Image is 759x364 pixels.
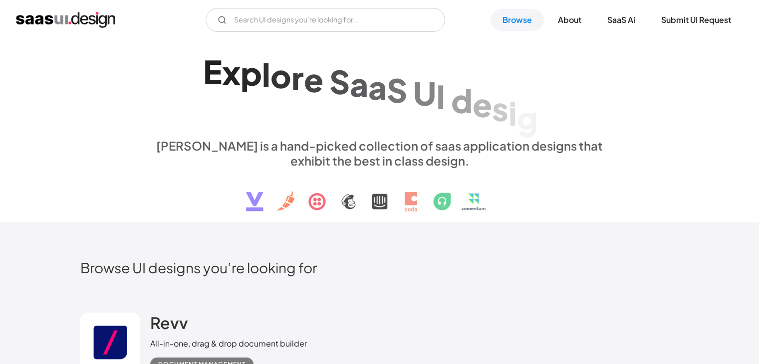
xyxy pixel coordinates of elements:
div: [PERSON_NAME] is a hand-picked collection of saas application designs that exhibit the best in cl... [150,138,609,168]
div: x [222,53,241,91]
div: e [473,85,492,124]
div: r [291,58,304,97]
a: Browse [491,9,544,31]
div: S [329,63,350,101]
div: p [241,54,262,92]
img: text, icon, saas logo [229,168,531,220]
div: d [451,81,473,120]
a: About [546,9,593,31]
a: home [16,12,115,28]
div: o [270,57,291,95]
div: l [262,55,270,94]
h2: Revv [150,313,188,333]
div: a [350,65,368,104]
h2: Browse UI designs you’re looking for [80,259,679,276]
div: I [436,78,445,116]
input: Search UI designs you're looking for... [206,8,445,32]
div: a [368,68,387,106]
div: All-in-one, drag & drop document builder [150,338,307,350]
h1: Explore SaaS UI design patterns & interactions. [150,51,609,128]
div: e [304,60,323,99]
div: U [413,74,436,113]
a: Revv [150,313,188,338]
div: S [387,71,407,109]
a: SaaS Ai [595,9,647,31]
form: Email Form [206,8,445,32]
div: E [203,52,222,91]
div: i [508,94,517,133]
div: g [517,99,537,137]
a: Submit UI Request [649,9,743,31]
